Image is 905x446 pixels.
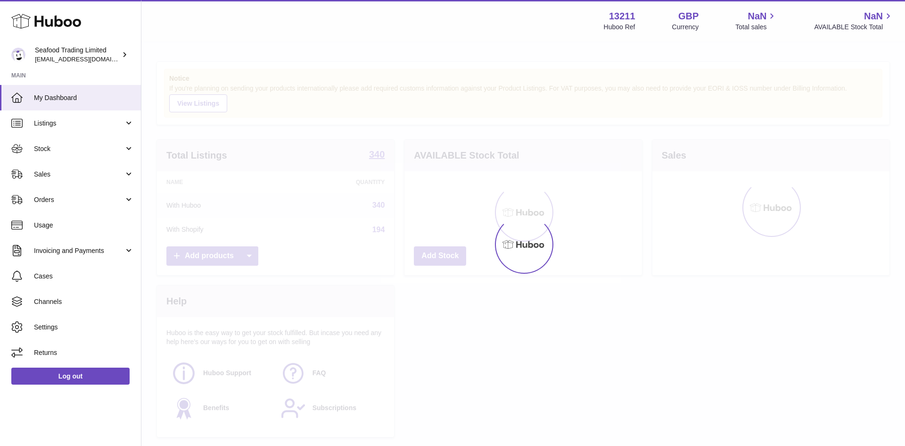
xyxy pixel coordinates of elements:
strong: 13211 [609,10,635,23]
span: Total sales [735,23,777,32]
span: NaN [748,10,766,23]
span: My Dashboard [34,93,134,102]
a: NaN AVAILABLE Stock Total [814,10,894,32]
span: AVAILABLE Stock Total [814,23,894,32]
span: Settings [34,323,134,332]
strong: GBP [678,10,699,23]
span: Channels [34,297,134,306]
span: Cases [34,272,134,281]
div: Seafood Trading Limited [35,46,120,64]
span: Orders [34,195,124,204]
div: Huboo Ref [604,23,635,32]
div: Currency [672,23,699,32]
span: [EMAIL_ADDRESS][DOMAIN_NAME] [35,55,139,63]
a: NaN Total sales [735,10,777,32]
span: NaN [864,10,883,23]
span: Returns [34,348,134,357]
span: Listings [34,119,124,128]
span: Invoicing and Payments [34,246,124,255]
span: Stock [34,144,124,153]
span: Usage [34,221,134,230]
span: Sales [34,170,124,179]
a: Log out [11,368,130,385]
img: online@rickstein.com [11,48,25,62]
